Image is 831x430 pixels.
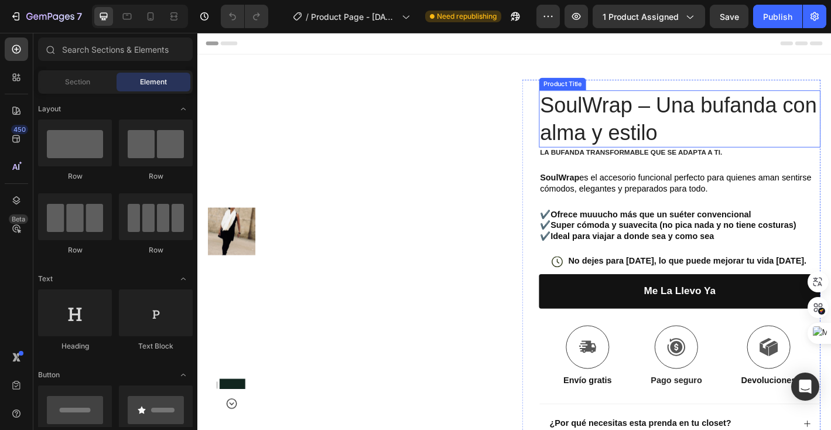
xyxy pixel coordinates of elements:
span: Text [38,274,53,284]
button: Save [710,5,748,28]
span: Layout [38,104,61,114]
div: Text Block [119,341,193,351]
button: Publish [753,5,802,28]
button: 7 [5,5,87,28]
p: 7 [77,9,82,23]
div: Undo/Redo [221,5,268,28]
span: Toggle open [174,366,193,384]
p: Pago seguro [503,380,560,392]
span: Product Page - [DATE] 12:04:21 [311,11,397,23]
button: 1 product assigned [593,5,705,28]
button: Carousel Next Arrow [31,404,45,418]
span: / [306,11,309,23]
div: Row [38,171,112,182]
strong: No dejes para [DATE], lo que puede mejorar tu vida [DATE]. [411,248,675,258]
div: Heading [38,341,112,351]
div: 450 [11,125,28,134]
span: Toggle open [174,269,193,288]
div: Row [119,171,193,182]
p: ✔️ [380,220,690,232]
strong: la bufanda transformable que se adapta a ti. [380,128,582,137]
span: Section [65,77,90,87]
iframe: Design area [197,33,831,430]
span: Button [38,370,60,380]
span: es el accesorio funcional perfecto para quienes aman sentirse cómodos, elegantes y preparados par... [380,155,681,178]
input: Search Sections & Elements [38,37,193,61]
div: Open Intercom Messenger [791,373,819,401]
p: Devoluciones [603,380,664,392]
span: Element [140,77,167,87]
p: ✔️ [380,196,690,208]
div: Beta [9,214,28,224]
span: Save [720,12,739,22]
button: Me la llevo ya [379,268,691,306]
span: Toggle open [174,100,193,118]
div: Me la llevo ya [495,279,575,294]
div: Product Title [381,52,429,62]
strong: Super cómoda y suavecita (no pica nada y no tiene costuras) [392,208,664,218]
span: Need republishing [437,11,497,22]
h1: SoulWrap – Una bufanda con alma y estilo [379,64,691,127]
strong: Ofrece muuucho más que un suéter convencional [392,196,614,206]
span: 1 product assigned [603,11,679,23]
p: ✔️ [380,207,690,220]
p: Envío gratis [406,380,460,392]
div: Row [119,245,193,255]
strong: Ideal para viajar a donde sea y como sea [392,220,573,230]
div: Publish [763,11,792,23]
div: Row [38,245,112,255]
strong: SoulWrap [380,155,423,165]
